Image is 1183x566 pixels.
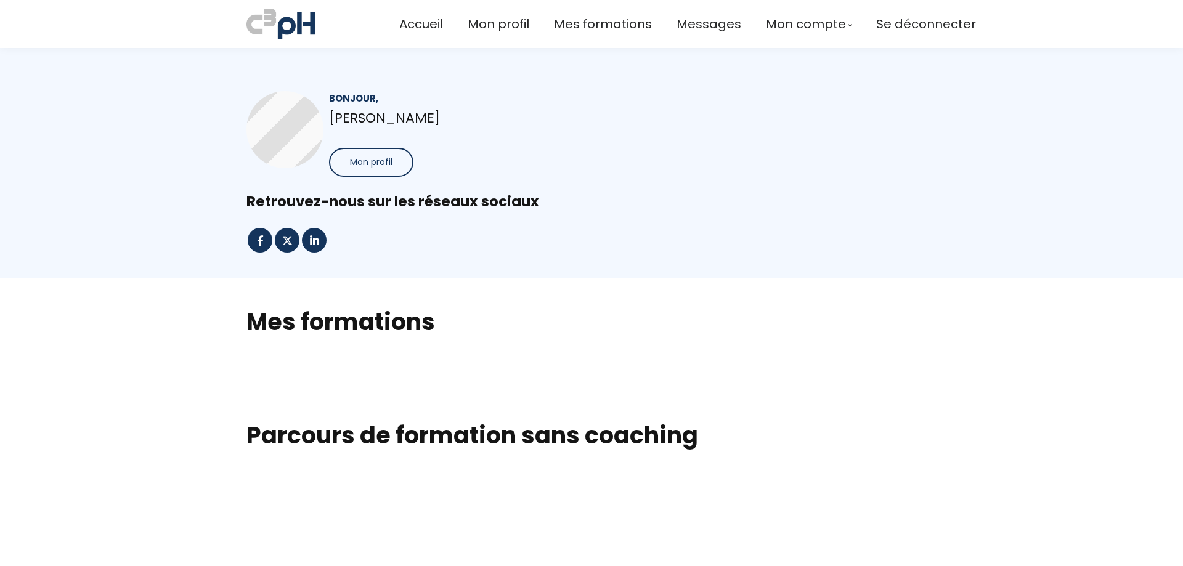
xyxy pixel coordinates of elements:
[246,306,937,338] h2: Mes formations
[329,107,571,129] p: [PERSON_NAME]
[677,14,741,34] a: Messages
[876,14,976,34] a: Se déconnecter
[399,14,443,34] a: Accueil
[350,156,392,169] span: Mon profil
[246,6,315,42] img: a70bc7685e0efc0bd0b04b3506828469.jpeg
[329,148,413,177] button: Mon profil
[554,14,652,34] a: Mes formations
[246,421,937,450] h1: Parcours de formation sans coaching
[766,14,846,34] span: Mon compte
[468,14,529,34] a: Mon profil
[246,192,937,211] div: Retrouvez-nous sur les réseaux sociaux
[329,91,571,105] div: Bonjour,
